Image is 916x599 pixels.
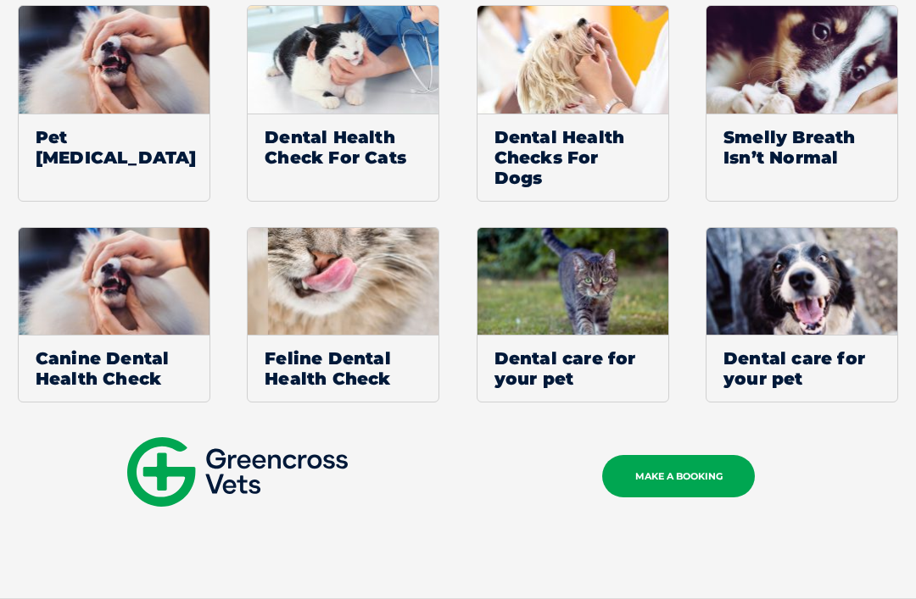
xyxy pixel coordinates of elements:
[478,114,668,202] span: Dental Health Checks For Dogs
[477,6,669,202] a: Dental Health Checks For Dogs
[18,6,210,202] a: Pet [MEDICAL_DATA]
[19,114,209,181] span: Pet [MEDICAL_DATA]
[706,228,898,404] a: Dental care for your pet
[602,456,755,498] a: MAKE A BOOKING
[706,6,898,202] a: Smelly Breath Isn’t Normal
[707,114,897,181] span: Smelly Breath Isn’t Normal
[248,336,438,402] span: Feline Dental Health Check
[19,336,209,402] span: Canine Dental Health Check
[127,438,348,507] img: gxv-logo-mobile.svg
[247,228,439,404] a: Feline Dental Health Check
[18,228,210,404] a: Canine Dental Health Check
[247,6,439,202] a: Dental Health Check For Cats
[248,114,438,181] span: Dental Health Check For Cats
[707,336,897,402] span: Dental care for your pet
[478,336,668,402] span: Dental care for your pet
[477,228,669,404] a: Dental care for your pet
